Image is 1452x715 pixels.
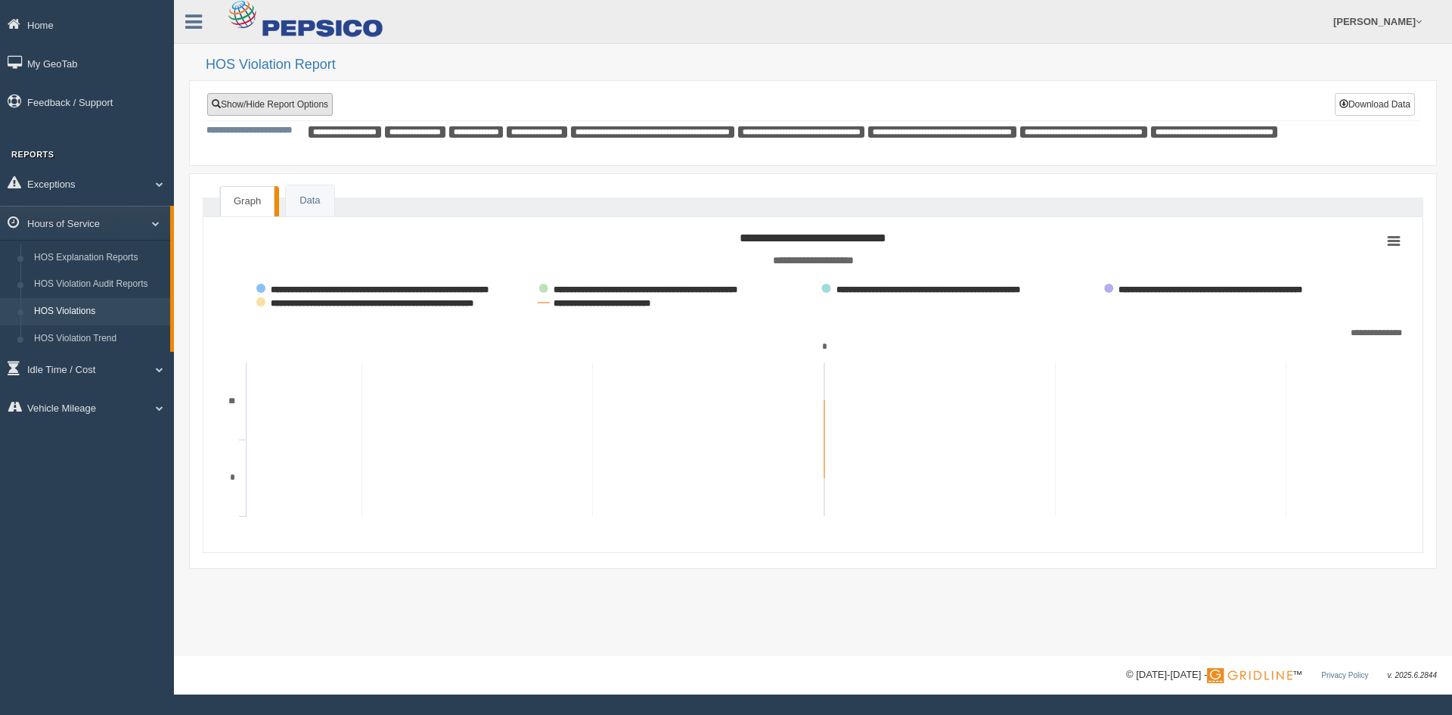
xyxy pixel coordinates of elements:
[220,186,275,216] a: Graph
[286,185,334,216] a: Data
[27,298,170,325] a: HOS Violations
[1321,671,1368,679] a: Privacy Policy
[1388,671,1437,679] span: v. 2025.6.2844
[27,325,170,353] a: HOS Violation Trend
[1126,667,1437,683] div: © [DATE]-[DATE] - ™
[207,93,333,116] a: Show/Hide Report Options
[1207,668,1292,683] img: Gridline
[27,244,170,272] a: HOS Explanation Reports
[206,58,1437,73] h2: HOS Violation Report
[27,271,170,298] a: HOS Violation Audit Reports
[1335,93,1415,116] button: Download Data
